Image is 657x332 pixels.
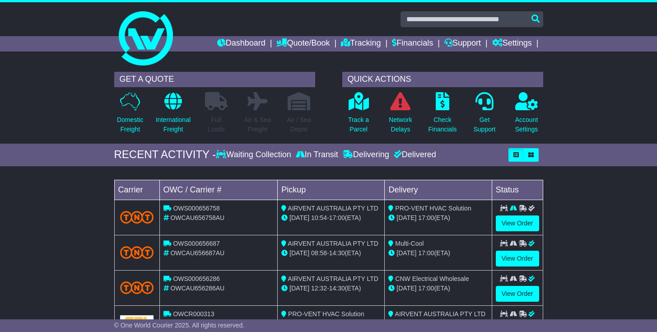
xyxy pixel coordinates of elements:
div: In Transit [294,150,340,160]
span: CNW Electrical Wholesale [395,275,469,282]
span: OWCAU656758AU [170,214,224,221]
a: Quote/Book [276,36,330,51]
div: (ETA) [388,248,488,258]
span: [DATE] [289,285,309,292]
img: TNT_Domestic.png [120,211,154,223]
img: TNT_Domestic.png [120,246,154,258]
a: View Order [496,251,539,267]
td: Pickup [278,180,385,200]
div: QUICK ACTIONS [342,72,543,87]
span: 17:00 [329,214,345,221]
span: [DATE] [396,249,416,257]
span: 10:54 [311,214,327,221]
div: - (ETA) [281,213,381,223]
span: OWCAU656286AU [170,285,224,292]
img: TNT_Domestic.png [120,281,154,294]
p: Check Financials [428,115,457,134]
div: (ETA) [388,319,488,328]
span: Multi-Cool [395,240,424,247]
a: Dashboard [217,36,266,51]
span: AIRVENT AUSTRALIA PTY LTD [288,240,378,247]
div: - (ETA) [281,248,381,258]
p: Account Settings [515,115,538,134]
span: [DATE] [396,285,416,292]
div: Delivered [391,150,436,160]
a: Support [444,36,481,51]
span: 14:30 [329,285,345,292]
span: AIRVENT AUSTRALIA PTY LTD [288,205,378,212]
p: International Freight [156,115,191,134]
span: OWCAU656687AU [170,249,224,257]
td: OWC / Carrier # [159,180,278,200]
a: DomesticFreight [116,92,144,139]
td: Carrier [114,180,159,200]
span: 08:58 [311,249,327,257]
span: OWS000656286 [173,275,220,282]
span: OWCR000313 [173,310,214,318]
a: CheckFinancials [428,92,457,139]
a: InternationalFreight [155,92,191,139]
a: Tracking [341,36,381,51]
span: OWS000656758 [173,205,220,212]
span: [DATE] [289,249,309,257]
span: OWS000656687 [173,240,220,247]
a: View Order [496,215,539,231]
div: RECENT ACTIVITY - [114,148,216,161]
td: Status [492,180,543,200]
span: AIRVENT AUSTRALIA PTY LTD [288,275,378,282]
span: [DATE] [396,214,416,221]
a: Financials [392,36,433,51]
p: Air / Sea Depot [287,115,311,134]
div: - (ETA) [281,284,381,293]
span: [DATE] [289,214,309,221]
a: NetworkDelays [388,92,412,139]
a: View Order [496,286,539,302]
span: PRO-VENT HVAC Solution [288,310,364,318]
a: AccountSettings [515,92,539,139]
span: 17:00 [418,249,434,257]
span: 12:32 [311,285,327,292]
a: GetSupport [473,92,496,139]
p: Track a Parcel [348,115,369,134]
div: Waiting Collection [216,150,293,160]
div: (ETA) [388,284,488,293]
p: Get Support [473,115,495,134]
span: PRO-VENT HVAC Solution [395,205,471,212]
a: Settings [492,36,532,51]
td: Delivery [385,180,492,200]
p: Domestic Freight [117,115,143,134]
div: (ETA) [388,213,488,223]
div: - (ETA) [281,319,381,328]
p: Full Loads [205,115,228,134]
span: 14:30 [329,249,345,257]
div: GET A QUOTE [114,72,315,87]
span: 17:00 [418,285,434,292]
img: GetCarrierServiceLogo [120,315,154,331]
span: © One World Courier 2025. All rights reserved. [114,322,245,329]
p: Air & Sea Freight [244,115,271,134]
a: Track aParcel [348,92,369,139]
span: AIRVENT AUSTRALIA PTY LTD [395,310,485,318]
p: Network Delays [389,115,412,134]
div: Delivering [340,150,391,160]
span: 17:00 [418,214,434,221]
